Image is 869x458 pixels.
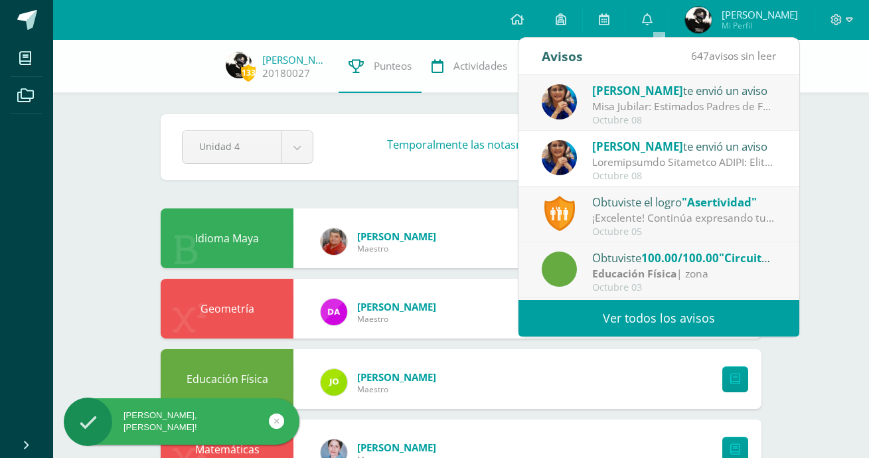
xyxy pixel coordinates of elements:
img: 9ec2f35d84b77fba93b74c0ecd725fb6.png [321,299,347,325]
img: a289ae5a801cbd10f2fd8acbfc65573f.png [226,52,252,78]
span: Actividades [453,59,507,73]
a: Trayectoria [517,40,613,93]
div: Octubre 08 [592,115,777,126]
a: 20180027 [262,66,310,80]
div: Idioma Maya [161,208,293,268]
div: ¡Excelente! Continúa expresando tus opiniones y puntos de vista, y siempre recuerda respetar la o... [592,210,777,226]
span: 100.00/100.00 [641,250,719,266]
a: Ver todos los avisos [518,300,799,337]
span: 133 [241,64,256,81]
div: Obtuviste en [592,249,777,266]
div: Educación Física [161,349,293,409]
span: Maestro [357,384,436,395]
span: [PERSON_NAME] [722,8,798,21]
div: [PERSON_NAME], [PERSON_NAME]! [64,410,299,433]
div: Avisos [542,38,583,74]
img: 05ddfdc08264272979358467217619c8.png [321,228,347,255]
strong: no se encuentran disponibles [516,137,674,152]
div: Indicaciones Excursión IRTRA: Guatemala, 07 de octubre de 2025 Estimados Padres de Familia: De an... [592,155,777,170]
span: "Asertividad" [682,194,757,210]
a: Actividades [422,40,517,93]
span: Mi Perfil [722,20,798,31]
span: Punteos [374,59,412,73]
span: Unidad 4 [199,131,264,162]
span: avisos sin leer [691,48,776,63]
div: Octubre 05 [592,226,777,238]
span: 647 [691,48,709,63]
span: "Circuito de resistencia" [719,250,853,266]
div: Octubre 08 [592,171,777,182]
img: 5d6f35d558c486632aab3bda9a330e6b.png [542,140,577,175]
div: Obtuviste el logro [592,193,777,210]
h3: Temporalmente las notas . [387,137,677,152]
div: Geometría [161,279,293,339]
div: te envió un aviso [592,82,777,99]
a: [PERSON_NAME] [357,441,436,454]
a: Punteos [339,40,422,93]
span: [PERSON_NAME] [592,83,683,98]
div: Misa Jubilar: Estimados Padres de Familia de Cuarto Primaria hasta Quinto Bachillerato: Bendicion... [592,99,777,114]
strong: Educación Física [592,266,676,281]
img: a289ae5a801cbd10f2fd8acbfc65573f.png [685,7,712,33]
a: [PERSON_NAME] [357,370,436,384]
div: te envió un aviso [592,137,777,155]
span: Maestro [357,243,436,254]
a: [PERSON_NAME] [262,53,329,66]
span: [PERSON_NAME] [592,139,683,154]
a: [PERSON_NAME] [357,230,436,243]
img: 5d6f35d558c486632aab3bda9a330e6b.png [542,84,577,119]
span: Maestro [357,313,436,325]
a: [PERSON_NAME] [357,300,436,313]
a: Unidad 4 [183,131,313,163]
div: | zona [592,266,777,281]
img: 82cb8650c3364a68df28ab37f084364e.png [321,369,347,396]
div: Octubre 03 [592,282,777,293]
